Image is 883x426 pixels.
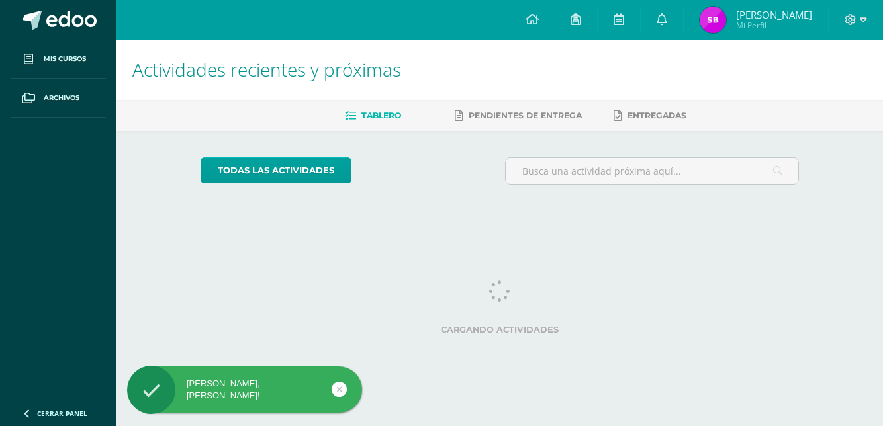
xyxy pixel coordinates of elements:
span: Entregadas [627,110,686,120]
span: Mi Perfil [736,20,812,31]
a: Archivos [11,79,106,118]
span: Mis cursos [44,54,86,64]
span: Pendientes de entrega [469,110,582,120]
a: Mis cursos [11,40,106,79]
a: todas las Actividades [201,157,351,183]
input: Busca una actividad próxima aquí... [506,158,799,184]
span: Cerrar panel [37,409,87,418]
a: Tablero [345,105,401,126]
span: Tablero [361,110,401,120]
img: 771faaee92e32740f0e1e91b370a7d06.png [700,7,726,33]
span: Actividades recientes y próximas [132,57,401,82]
div: [PERSON_NAME], [PERSON_NAME]! [127,378,362,402]
span: Archivos [44,93,79,103]
label: Cargando actividades [201,325,800,335]
a: Entregadas [614,105,686,126]
a: Pendientes de entrega [455,105,582,126]
span: [PERSON_NAME] [736,8,812,21]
